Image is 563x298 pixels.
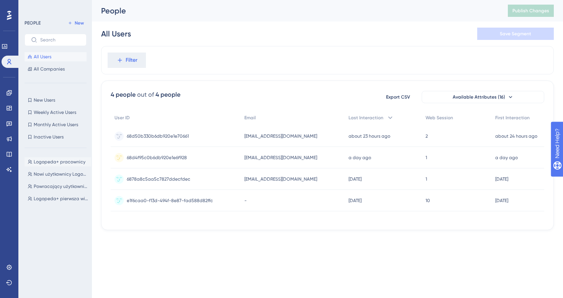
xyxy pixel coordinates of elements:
[75,20,84,26] span: New
[426,155,427,161] span: 1
[244,155,317,161] span: [EMAIL_ADDRESS][DOMAIN_NAME]
[495,155,518,160] time: a day ago
[422,91,544,103] button: Available Attributes (16)
[25,95,87,105] button: New Users
[65,18,87,28] button: New
[34,109,76,115] span: Weekly Active Users
[25,170,91,179] button: Nowi użytkownicy Logopeda+
[244,176,317,182] span: [EMAIL_ADDRESS][DOMAIN_NAME]
[349,155,371,160] time: a day ago
[137,90,154,99] div: out of
[426,198,430,204] span: 10
[111,90,136,99] div: 4 people
[349,115,383,121] span: Last Interaction
[101,5,489,16] div: People
[108,53,146,68] button: Filter
[512,8,549,14] span: Publish Changes
[244,115,256,121] span: Email
[34,159,85,165] span: Logopeda+ pracownicy
[34,54,51,60] span: All Users
[244,133,317,139] span: [EMAIL_ADDRESS][DOMAIN_NAME]
[349,198,362,203] time: [DATE]
[115,115,130,121] span: User ID
[25,132,87,142] button: Inactive Users
[25,52,87,61] button: All Users
[495,198,508,203] time: [DATE]
[34,122,78,128] span: Monthly Active Users
[34,196,88,202] span: Logopeda+ pierwsza wizyta w aplikacji
[25,20,41,26] div: PEOPLE
[127,176,190,182] span: 6878a8c5aa5c7827ddecfdec
[34,183,88,189] span: Powracający użytkownicy Logopeda+
[25,120,87,129] button: Monthly Active Users
[386,94,410,100] span: Export CSV
[25,194,91,203] button: Logopeda+ pierwsza wizyta w aplikacji
[426,115,453,121] span: Web Session
[500,31,531,37] span: Save Segment
[349,176,362,182] time: [DATE]
[25,64,87,74] button: All Companies
[127,133,189,139] span: 68d50b330b6db920e1e70661
[34,171,88,177] span: Nowi użytkownicy Logopeda+
[34,134,64,140] span: Inactive Users
[25,108,87,117] button: Weekly Active Users
[426,176,427,182] span: 1
[495,115,530,121] span: First Interaction
[40,37,80,43] input: Search
[101,28,131,39] div: All Users
[25,182,91,191] button: Powracający użytkownicy Logopeda+
[25,157,91,166] button: Logopeda+ pracownicy
[127,155,187,161] span: 68d4f95c0b6db920e1e6f928
[453,94,505,100] span: Available Attributes (16)
[508,5,554,17] button: Publish Changes
[244,198,247,204] span: -
[477,28,554,40] button: Save Segment
[379,91,417,103] button: Export CSV
[34,97,55,103] span: New Users
[18,2,48,11] span: Need Help?
[155,90,180,99] div: 4 people
[495,176,508,182] time: [DATE]
[426,133,428,139] span: 2
[127,198,213,204] span: e1f6caa0-f13d-494f-8e87-fad588d82ffc
[126,56,137,65] span: Filter
[495,133,537,139] time: about 24 hours ago
[349,133,390,139] time: about 23 hours ago
[34,66,65,72] span: All Companies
